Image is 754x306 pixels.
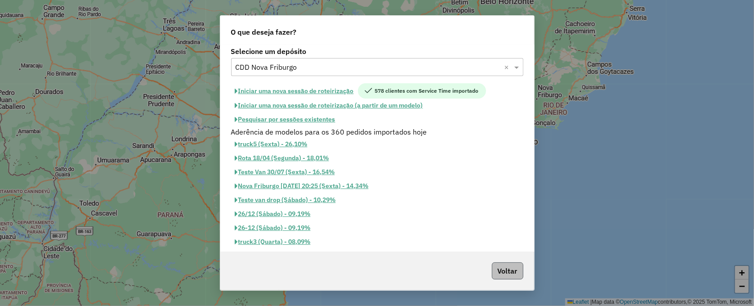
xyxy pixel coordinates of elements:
[226,126,529,137] div: Aderência de modelos para os 360 pedidos importados hoje
[492,262,523,279] button: Voltar
[231,249,320,263] button: truck1 (Segunda) - 07,35%
[231,165,339,179] button: Teste Van 30/07 (Sexta) - 16,54%
[231,99,427,112] button: Iniciar uma nova sessão de roteirização (a partir de um modelo)
[504,62,512,72] span: Clear all
[231,193,340,207] button: Teste van drop (Sábado) - 10,29%
[231,151,333,165] button: Rota 18/04 (Segunda) - 18,01%
[231,83,358,99] button: Iniciar uma nova sessão de roteirização
[231,207,315,221] button: 26/12 (Sábado) - 09,19%
[231,27,297,37] span: O que deseja fazer?
[231,46,523,57] label: Selecione um depósito
[231,112,339,126] button: Pesquisar por sessões existentes
[231,179,373,193] button: Nova Friburgo [DATE] 20:25 (Sexta) - 14,34%
[231,235,315,249] button: truck3 (Quarta) - 08,09%
[231,221,315,235] button: 26-12 (Sábado) - 09,19%
[358,83,486,99] span: 578 clientes com Service Time importado
[231,137,312,151] button: truck5 (Sexta) - 26,10%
